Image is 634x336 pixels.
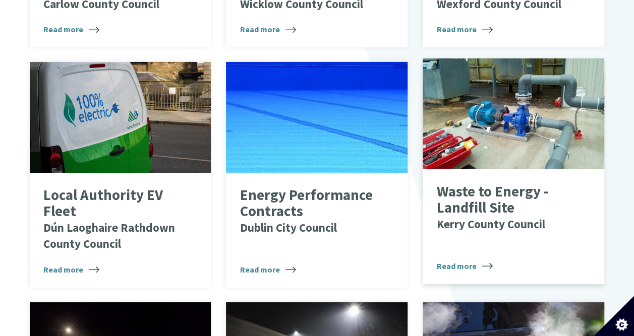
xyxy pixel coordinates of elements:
[423,58,604,284] a: Waste to Energy - Landfill SiteKerry County Council Read more
[43,220,175,251] small: Dún Laoghaire Rathdown County Council
[437,260,493,272] span: Read more
[30,62,211,288] a: Local Authority EV FleetDún Laoghaire Rathdown County Council Read more
[437,23,493,35] span: Read more
[594,296,634,336] button: Set cookie preferences
[43,187,182,251] p: Local Authority EV Fleet
[226,62,408,288] a: Energy Performance ContractsDublin City Council Read more
[43,263,99,276] span: Read more
[240,220,337,235] small: Dublin City Council
[43,23,99,35] span: Read more
[240,263,296,276] span: Read more
[437,184,575,232] p: Waste to Energy - Landfill Site
[240,23,296,35] span: Read more
[437,217,545,231] small: Kerry County Council
[240,187,379,235] p: Energy Performance Contracts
